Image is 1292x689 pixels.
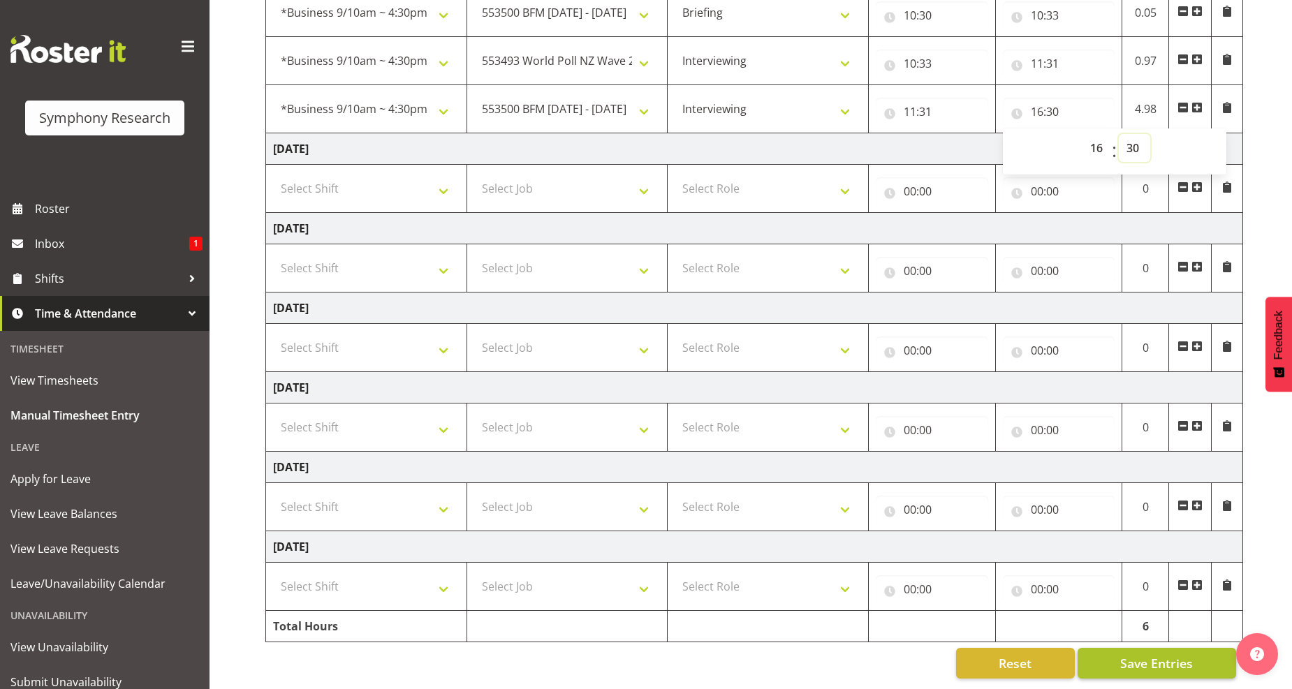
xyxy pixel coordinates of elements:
td: [DATE] [266,292,1243,324]
a: View Leave Balances [3,496,206,531]
input: Click to select... [876,496,988,524]
input: Click to select... [876,177,988,205]
td: 0 [1122,165,1169,213]
span: Shifts [35,268,182,289]
input: Click to select... [876,98,988,126]
input: Click to select... [876,50,988,77]
td: 0 [1122,483,1169,531]
span: Save Entries [1120,654,1193,672]
input: Click to select... [876,336,988,364]
td: 6 [1122,611,1169,642]
span: View Leave Balances [10,503,199,524]
td: [DATE] [266,452,1243,483]
input: Click to select... [1003,98,1115,126]
td: Total Hours [266,611,467,642]
span: Inbox [35,233,189,254]
button: Reset [956,648,1075,679]
img: Rosterit website logo [10,35,126,63]
td: 0 [1122,324,1169,372]
td: 4.98 [1122,85,1169,133]
button: Save Entries [1078,648,1236,679]
a: View Leave Requests [3,531,206,566]
input: Click to select... [1003,496,1115,524]
input: Click to select... [1003,1,1115,29]
a: Apply for Leave [3,461,206,496]
span: View Unavailability [10,637,199,658]
input: Click to select... [876,257,988,285]
td: 0 [1122,244,1169,292]
input: Click to select... [1003,336,1115,364]
a: View Timesheets [3,363,206,398]
td: [DATE] [266,372,1243,403]
span: View Timesheets [10,370,199,391]
span: View Leave Requests [10,538,199,559]
div: Leave [3,433,206,461]
span: Time & Attendance [35,303,182,324]
td: 0.97 [1122,37,1169,85]
input: Click to select... [1003,575,1115,603]
input: Click to select... [1003,257,1115,285]
div: Unavailability [3,601,206,630]
span: Manual Timesheet Entry [10,405,199,426]
td: 0 [1122,403,1169,452]
a: Manual Timesheet Entry [3,398,206,433]
a: View Unavailability [3,630,206,665]
span: Feedback [1272,311,1285,360]
div: Symphony Research [39,108,170,128]
input: Click to select... [876,575,988,603]
button: Feedback - Show survey [1265,297,1292,392]
a: Leave/Unavailability Calendar [3,566,206,601]
span: Reset [999,654,1032,672]
input: Click to select... [1003,50,1115,77]
span: Roster [35,198,203,219]
span: Apply for Leave [10,468,199,489]
span: 1 [189,237,203,251]
input: Click to select... [1003,416,1115,444]
td: [DATE] [266,213,1243,244]
td: [DATE] [266,531,1243,563]
span: : [1112,134,1117,169]
td: 0 [1122,563,1169,611]
input: Click to select... [876,416,988,444]
input: Click to select... [1003,177,1115,205]
div: Timesheet [3,334,206,363]
td: [DATE] [266,133,1243,165]
input: Click to select... [876,1,988,29]
span: Leave/Unavailability Calendar [10,573,199,594]
img: help-xxl-2.png [1250,647,1264,661]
